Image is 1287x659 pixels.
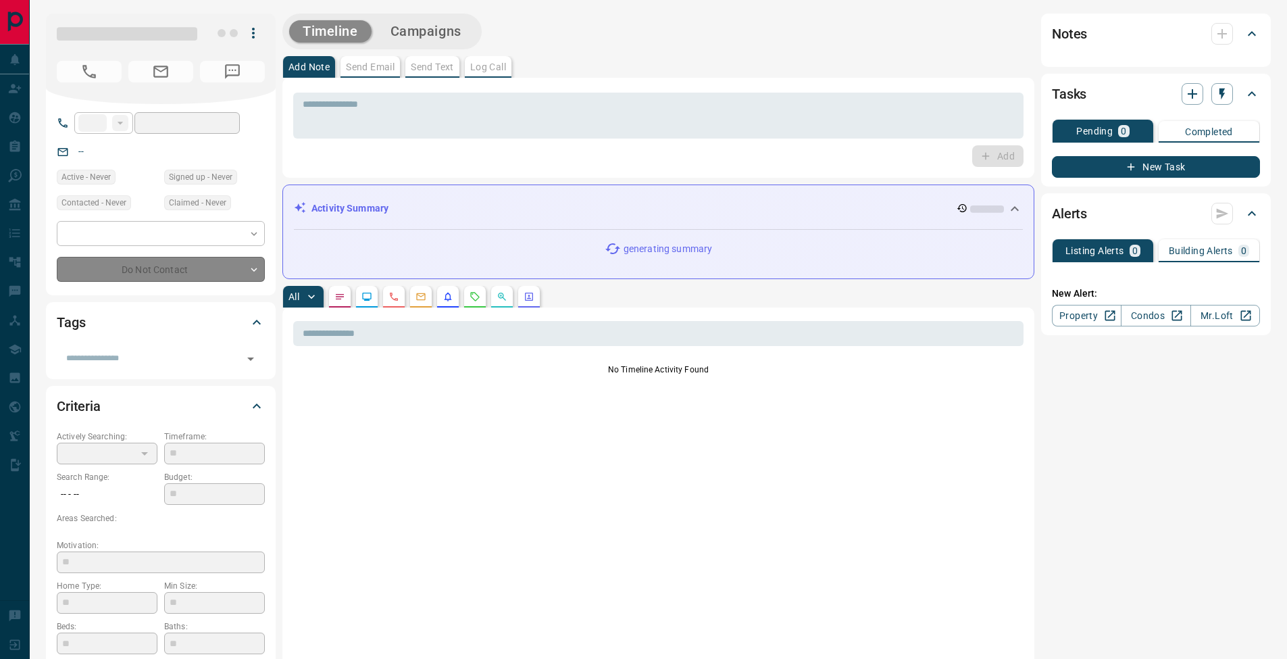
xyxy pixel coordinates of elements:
[288,62,330,72] p: Add Note
[1052,203,1087,224] h2: Alerts
[57,620,157,633] p: Beds:
[57,539,265,552] p: Motivation:
[78,146,84,157] a: --
[1241,246,1246,255] p: 0
[1065,246,1124,255] p: Listing Alerts
[57,512,265,524] p: Areas Searched:
[1190,305,1260,326] a: Mr.Loft
[61,170,111,184] span: Active - Never
[388,291,399,302] svg: Calls
[57,395,101,417] h2: Criteria
[1052,23,1087,45] h2: Notes
[61,196,126,210] span: Contacted - Never
[1052,156,1260,178] button: New Task
[524,291,534,302] svg: Agent Actions
[1052,78,1260,110] div: Tasks
[1052,305,1121,326] a: Property
[241,349,260,368] button: Open
[128,61,193,82] span: No Email
[57,390,265,422] div: Criteria
[415,291,426,302] svg: Emails
[57,312,85,333] h2: Tags
[57,431,157,443] p: Actively Searching:
[294,196,1023,221] div: Activity Summary
[164,431,265,443] p: Timeframe:
[470,291,480,302] svg: Requests
[377,20,475,43] button: Campaigns
[293,364,1024,376] p: No Timeline Activity Found
[57,61,122,82] span: No Number
[57,580,157,592] p: Home Type:
[169,170,232,184] span: Signed up - Never
[164,580,265,592] p: Min Size:
[443,291,453,302] svg: Listing Alerts
[164,620,265,633] p: Baths:
[624,242,712,256] p: generating summary
[164,471,265,483] p: Budget:
[334,291,345,302] svg: Notes
[57,306,265,339] div: Tags
[1076,126,1113,136] p: Pending
[1169,246,1233,255] p: Building Alerts
[200,61,265,82] span: No Number
[361,291,372,302] svg: Lead Browsing Activity
[1121,305,1190,326] a: Condos
[288,292,299,301] p: All
[1121,126,1126,136] p: 0
[1132,246,1138,255] p: 0
[57,257,265,282] div: Do Not Contact
[169,196,226,210] span: Claimed - Never
[57,483,157,506] p: -- - --
[289,20,372,43] button: Timeline
[1052,287,1260,301] p: New Alert:
[1052,197,1260,230] div: Alerts
[1052,18,1260,50] div: Notes
[1052,83,1086,105] h2: Tasks
[497,291,507,302] svg: Opportunities
[311,201,388,216] p: Activity Summary
[1185,127,1233,137] p: Completed
[57,471,157,483] p: Search Range:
